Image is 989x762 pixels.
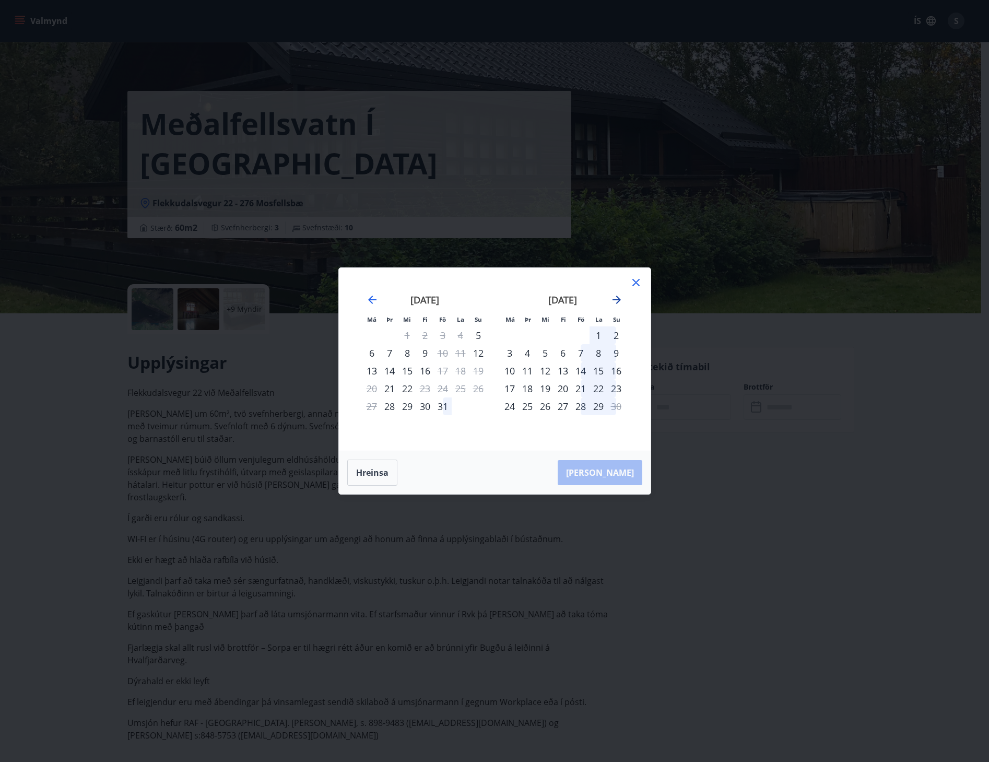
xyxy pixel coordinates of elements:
[381,362,398,380] div: 14
[519,397,536,415] td: þriðjudagur, 25. nóvember 2025
[536,362,554,380] td: miðvikudagur, 12. nóvember 2025
[590,326,607,344] td: laugardagur, 1. nóvember 2025
[469,344,487,362] td: sunnudagur, 12. október 2025
[416,344,434,362] div: 9
[607,380,625,397] div: 23
[519,362,536,380] td: þriðjudagur, 11. nóvember 2025
[363,362,381,380] div: 13
[595,315,603,323] small: La
[501,397,519,415] div: 24
[381,344,398,362] div: 7
[416,380,434,397] td: Not available. fimmtudagur, 23. október 2025
[416,380,434,397] div: Aðeins útritun í boði
[613,315,620,323] small: Su
[501,362,519,380] td: mánudagur, 10. nóvember 2025
[590,380,607,397] div: 22
[501,380,519,397] td: mánudagur, 17. nóvember 2025
[610,294,623,306] div: Move forward to switch to the next month.
[366,294,379,306] div: Move backward to switch to the previous month.
[541,315,549,323] small: Mi
[398,362,416,380] td: miðvikudagur, 15. október 2025
[452,362,469,380] td: Not available. laugardagur, 18. október 2025
[536,397,554,415] td: miðvikudagur, 26. nóvember 2025
[501,380,519,397] div: 17
[501,362,519,380] div: 10
[398,344,416,362] td: miðvikudagur, 8. október 2025
[572,362,590,380] td: föstudagur, 14. nóvember 2025
[363,344,381,362] div: 6
[416,344,434,362] td: fimmtudagur, 9. október 2025
[578,315,584,323] small: Fö
[536,344,554,362] td: miðvikudagur, 5. nóvember 2025
[590,362,607,380] td: laugardagur, 15. nóvember 2025
[439,315,446,323] small: Fö
[434,344,452,362] div: Aðeins útritun í boði
[519,380,536,397] div: 18
[590,344,607,362] td: laugardagur, 8. nóvember 2025
[381,380,398,397] div: Aðeins innritun í boði
[572,362,590,380] div: 14
[554,344,572,362] div: 6
[434,326,452,344] td: Not available. föstudagur, 3. október 2025
[501,344,519,362] div: 3
[607,326,625,344] td: sunnudagur, 2. nóvember 2025
[416,362,434,380] div: 16
[554,344,572,362] td: fimmtudagur, 6. nóvember 2025
[403,315,411,323] small: Mi
[422,315,428,323] small: Fi
[548,294,577,306] strong: [DATE]
[351,280,638,438] div: Calendar
[572,344,590,362] div: 7
[536,380,554,397] div: 19
[607,397,625,415] td: Not available. sunnudagur, 30. nóvember 2025
[554,380,572,397] td: fimmtudagur, 20. nóvember 2025
[416,397,434,415] div: 30
[381,362,398,380] td: þriðjudagur, 14. október 2025
[363,397,381,415] td: Not available. mánudagur, 27. október 2025
[386,315,393,323] small: Þr
[554,380,572,397] div: 20
[554,362,572,380] td: fimmtudagur, 13. nóvember 2025
[469,362,487,380] td: Not available. sunnudagur, 19. október 2025
[519,344,536,362] div: 4
[381,380,398,397] td: þriðjudagur, 21. október 2025
[590,362,607,380] div: 15
[501,344,519,362] td: mánudagur, 3. nóvember 2025
[572,380,590,397] td: föstudagur, 21. nóvember 2025
[590,397,607,415] div: 29
[505,315,515,323] small: Má
[590,397,607,415] td: laugardagur, 29. nóvember 2025
[434,362,452,380] div: Aðeins útritun í boði
[452,380,469,397] td: Not available. laugardagur, 25. október 2025
[398,380,416,397] td: miðvikudagur, 22. október 2025
[469,326,487,344] div: Aðeins innritun í boði
[554,397,572,415] div: 27
[519,362,536,380] div: 11
[416,362,434,380] td: fimmtudagur, 16. október 2025
[469,380,487,397] td: Not available. sunnudagur, 26. október 2025
[475,315,482,323] small: Su
[416,397,434,415] td: fimmtudagur, 30. október 2025
[398,362,416,380] div: 15
[469,344,487,362] div: Aðeins innritun í boði
[561,315,566,323] small: Fi
[434,344,452,362] td: Not available. föstudagur, 10. október 2025
[469,326,487,344] td: sunnudagur, 5. október 2025
[536,397,554,415] div: 26
[501,397,519,415] td: mánudagur, 24. nóvember 2025
[519,397,536,415] div: 25
[525,315,531,323] small: Þr
[363,362,381,380] td: mánudagur, 13. október 2025
[434,380,452,397] td: Not available. föstudagur, 24. október 2025
[434,397,452,415] div: 31
[363,344,381,362] td: mánudagur, 6. október 2025
[554,397,572,415] td: fimmtudagur, 27. nóvember 2025
[607,397,625,415] div: Aðeins útritun í boði
[381,397,398,415] td: þriðjudagur, 28. október 2025
[572,344,590,362] td: föstudagur, 7. nóvember 2025
[590,326,607,344] div: 1
[519,380,536,397] td: þriðjudagur, 18. nóvember 2025
[381,344,398,362] td: þriðjudagur, 7. október 2025
[398,397,416,415] td: miðvikudagur, 29. október 2025
[536,380,554,397] td: miðvikudagur, 19. nóvember 2025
